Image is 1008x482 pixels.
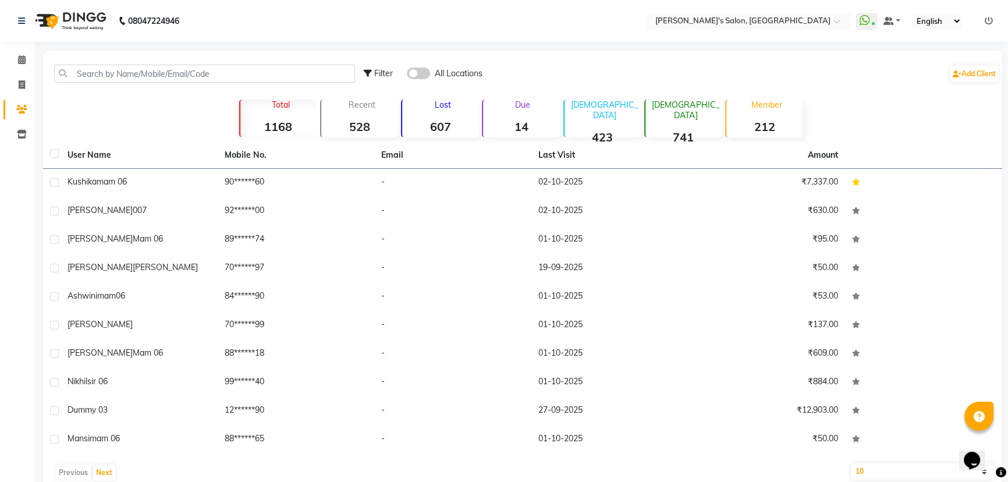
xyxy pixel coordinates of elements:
td: - [374,226,531,254]
span: Mansi [68,433,90,444]
input: Search by Name/Mobile/Email/Code [54,65,355,83]
th: Mobile No. [218,142,375,169]
span: ashwini [68,290,97,301]
td: ₹7,337.00 [688,169,846,197]
p: Recent [326,100,397,110]
th: Last Visit [531,142,688,169]
span: mam06 [97,290,125,301]
span: All Locations [435,68,482,80]
p: [DEMOGRAPHIC_DATA] [569,100,641,120]
td: 19-09-2025 [531,254,688,283]
td: - [374,254,531,283]
strong: 14 [483,119,559,134]
td: ₹609.00 [688,340,846,368]
span: [PERSON_NAME] [68,205,133,215]
span: Filter [374,68,393,79]
button: Next [93,465,115,481]
span: mam 06 [133,348,163,358]
span: [PERSON_NAME] [68,233,133,244]
td: ₹53.00 [688,283,846,311]
p: Total [245,100,317,110]
td: ₹137.00 [688,311,846,340]
td: ₹50.00 [688,254,846,283]
td: ₹630.00 [688,197,846,226]
td: - [374,397,531,426]
td: ₹884.00 [688,368,846,397]
td: 01-10-2025 [531,226,688,254]
span: [PERSON_NAME] [68,348,133,358]
th: User Name [61,142,218,169]
span: Nikhil [68,376,87,387]
strong: 741 [645,130,722,144]
td: 02-10-2025 [531,197,688,226]
th: Email [374,142,531,169]
strong: 212 [726,119,803,134]
img: logo [30,5,109,37]
span: mam 06 [133,233,163,244]
td: - [374,340,531,368]
span: sir 06 [87,376,108,387]
p: Lost [407,100,478,110]
p: Due [485,100,559,110]
td: 01-10-2025 [531,426,688,454]
td: - [374,283,531,311]
td: ₹12,903.00 [688,397,846,426]
a: Add Client [950,66,999,82]
td: 02-10-2025 [531,169,688,197]
td: - [374,311,531,340]
strong: 607 [402,119,478,134]
td: 01-10-2025 [531,340,688,368]
span: dummy 03 [68,405,108,415]
iframe: chat widget [959,435,996,470]
td: 01-10-2025 [531,311,688,340]
span: [PERSON_NAME] [68,319,133,329]
span: 007 [133,205,147,215]
p: [DEMOGRAPHIC_DATA] [650,100,722,120]
b: 08047224946 [128,5,179,37]
td: - [374,169,531,197]
td: - [374,426,531,454]
td: - [374,197,531,226]
span: Kushika [68,176,97,187]
span: [PERSON_NAME] [133,262,198,272]
strong: 528 [321,119,397,134]
td: 01-10-2025 [531,368,688,397]
th: Amount [801,142,845,168]
span: mam 06 [97,176,127,187]
strong: 1168 [240,119,317,134]
td: 27-09-2025 [531,397,688,426]
td: 01-10-2025 [531,283,688,311]
p: Member [731,100,803,110]
td: ₹95.00 [688,226,846,254]
td: ₹50.00 [688,426,846,454]
strong: 423 [565,130,641,144]
span: mam 06 [90,433,120,444]
span: [PERSON_NAME] [68,262,133,272]
td: - [374,368,531,397]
